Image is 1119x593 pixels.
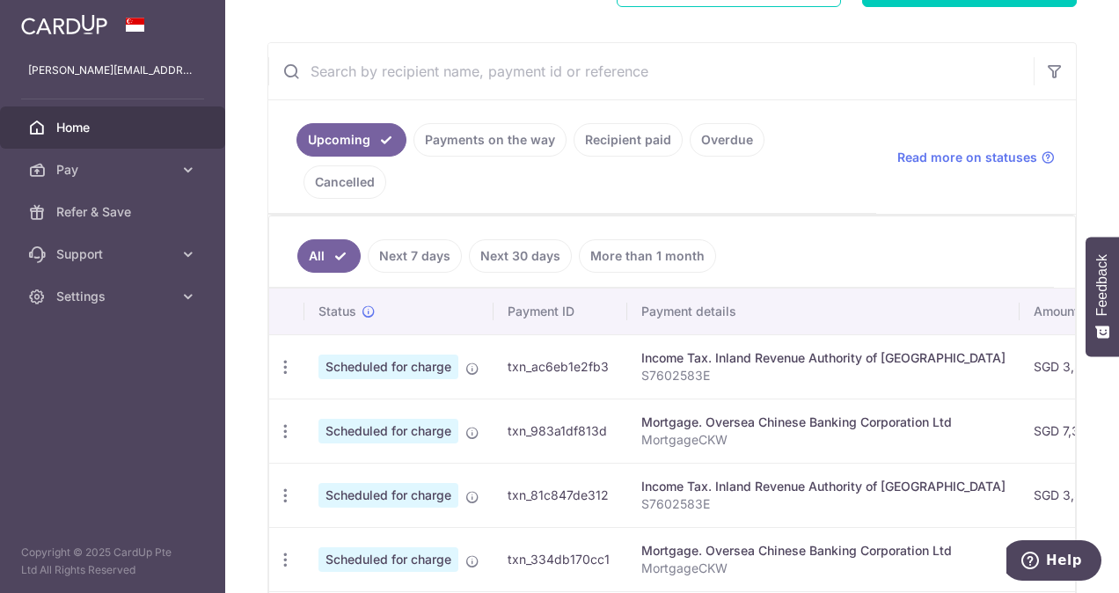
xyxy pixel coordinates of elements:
[494,334,627,399] td: txn_ac6eb1e2fb3
[641,495,1006,513] p: S7602583E
[494,289,627,334] th: Payment ID
[641,431,1006,449] p: MortgageCKW
[641,560,1006,577] p: MortgageCKW
[318,355,458,379] span: Scheduled for charge
[368,239,462,273] a: Next 7 days
[318,483,458,508] span: Scheduled for charge
[296,123,406,157] a: Upcoming
[690,123,764,157] a: Overdue
[1006,540,1101,584] iframe: Opens a widget where you can find more information
[494,399,627,463] td: txn_983a1df813d
[641,349,1006,367] div: Income Tax. Inland Revenue Authority of [GEOGRAPHIC_DATA]
[56,288,172,305] span: Settings
[28,62,197,79] p: [PERSON_NAME][EMAIL_ADDRESS][DOMAIN_NAME]
[897,149,1037,166] span: Read more on statuses
[469,239,572,273] a: Next 30 days
[641,542,1006,560] div: Mortgage. Oversea Chinese Banking Corporation Ltd
[56,245,172,263] span: Support
[627,289,1020,334] th: Payment details
[268,43,1034,99] input: Search by recipient name, payment id or reference
[297,239,361,273] a: All
[574,123,683,157] a: Recipient paid
[318,419,458,443] span: Scheduled for charge
[641,414,1006,431] div: Mortgage. Oversea Chinese Banking Corporation Ltd
[579,239,716,273] a: More than 1 month
[1034,303,1079,320] span: Amount
[413,123,567,157] a: Payments on the way
[1094,254,1110,316] span: Feedback
[641,478,1006,495] div: Income Tax. Inland Revenue Authority of [GEOGRAPHIC_DATA]
[318,547,458,572] span: Scheduled for charge
[494,527,627,591] td: txn_334db170cc1
[304,165,386,199] a: Cancelled
[897,149,1055,166] a: Read more on statuses
[21,14,107,35] img: CardUp
[56,161,172,179] span: Pay
[494,463,627,527] td: txn_81c847de312
[1086,237,1119,356] button: Feedback - Show survey
[641,367,1006,384] p: S7602583E
[56,119,172,136] span: Home
[56,203,172,221] span: Refer & Save
[318,303,356,320] span: Status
